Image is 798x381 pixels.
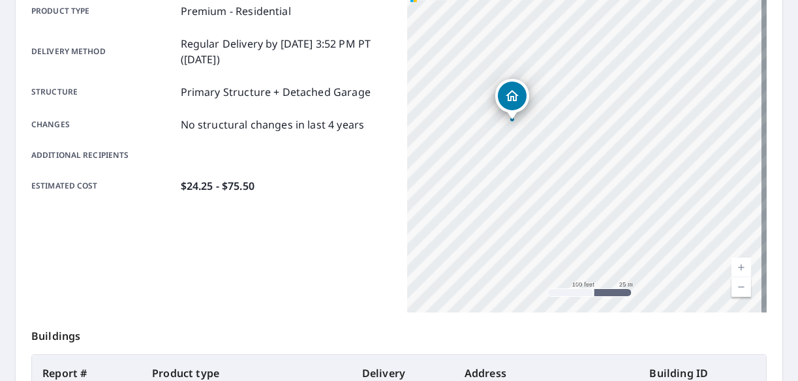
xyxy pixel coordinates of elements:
[31,36,176,67] p: Delivery method
[181,117,365,132] p: No structural changes in last 4 years
[31,149,176,161] p: Additional recipients
[31,3,176,19] p: Product type
[731,277,751,297] a: Current Level 18, Zoom Out
[181,178,254,194] p: $24.25 - $75.50
[181,84,371,100] p: Primary Structure + Detached Garage
[31,312,767,354] p: Buildings
[31,84,176,100] p: Structure
[181,36,391,67] p: Regular Delivery by [DATE] 3:52 PM PT ([DATE])
[31,117,176,132] p: Changes
[31,178,176,194] p: Estimated cost
[181,3,291,19] p: Premium - Residential
[495,79,529,119] div: Dropped pin, building 1, Residential property, 5968 S Shore Ct Clear Lake, IA 50428
[731,258,751,277] a: Current Level 18, Zoom In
